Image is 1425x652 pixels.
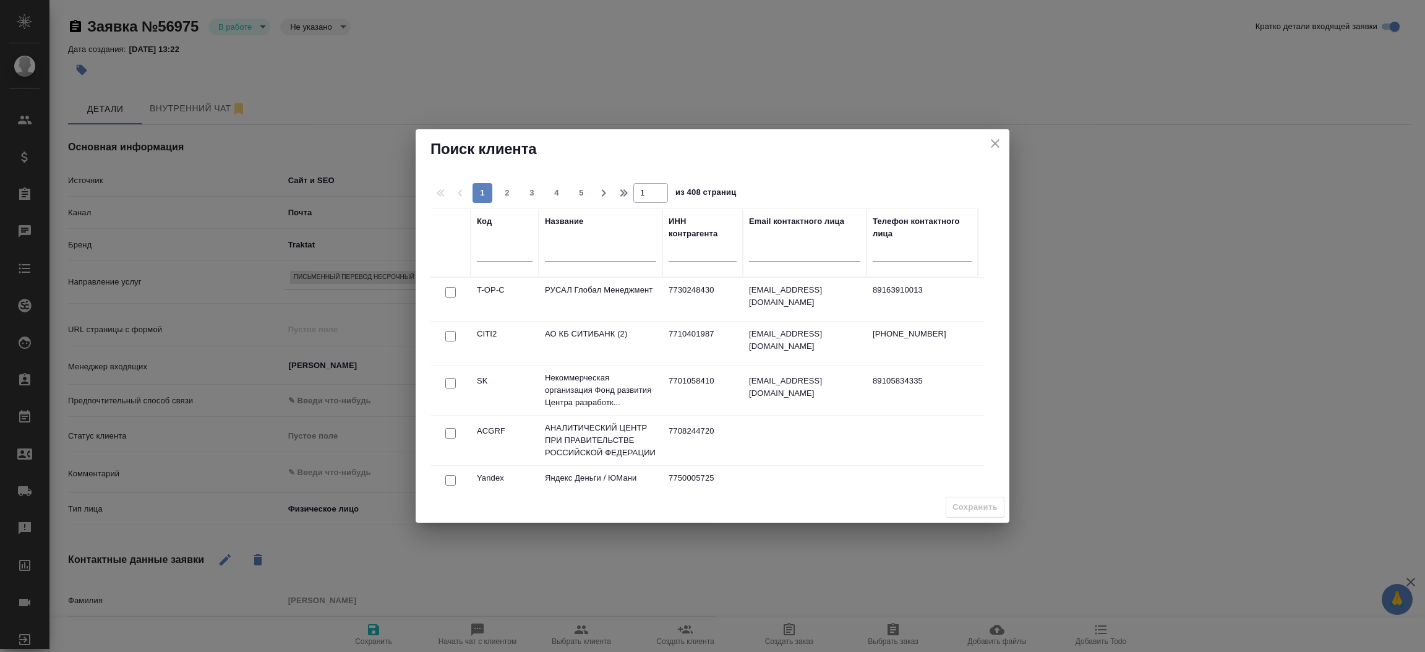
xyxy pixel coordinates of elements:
td: 7708244720 [662,419,743,462]
p: [PHONE_NUMBER] [873,328,972,340]
p: [EMAIL_ADDRESS][DOMAIN_NAME] [749,375,860,400]
div: Название [545,215,583,228]
p: АНАЛИТИЧЕСКИЙ ЦЕНТР ПРИ ПРАВИТЕЛЬСТВЕ РОССИЙСКОЙ ФЕДЕРАЦИИ [545,422,656,459]
td: 7730248430 [662,278,743,321]
button: 5 [571,183,591,203]
td: 7710401987 [662,322,743,365]
p: РУСАЛ Глобал Менеджмент [545,284,656,296]
span: 3 [522,187,542,199]
p: АО КБ СИТИБАНК (2) [545,328,656,340]
p: 89163910013 [873,284,972,296]
div: Телефон контактного лица [873,215,972,240]
div: Код [477,215,492,228]
p: [EMAIL_ADDRESS][DOMAIN_NAME] [749,284,860,309]
td: 7701058410 [662,369,743,412]
span: Выберите клиента [946,497,1004,518]
div: Email контактного лица [749,215,844,228]
button: 3 [522,183,542,203]
span: 5 [571,187,591,199]
p: [EMAIL_ADDRESS][DOMAIN_NAME] [749,328,860,353]
span: 2 [497,187,517,199]
td: SK [471,369,539,412]
td: T-OP-C [471,278,539,321]
td: Yandex [471,466,539,509]
button: 2 [497,183,517,203]
button: close [986,134,1004,153]
p: 89105834335 [873,375,972,387]
span: из 408 страниц [675,185,736,203]
td: 7750005725 [662,466,743,509]
button: 4 [547,183,567,203]
p: Некоммерческая организация Фонд развития Центра разработк... [545,372,656,409]
td: ACGRF [471,419,539,462]
h2: Поиск клиента [430,139,995,159]
td: CITI2 [471,322,539,365]
p: Яндекс Деньги / ЮМани [545,472,656,484]
span: 4 [547,187,567,199]
div: ИНН контрагента [669,215,737,240]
